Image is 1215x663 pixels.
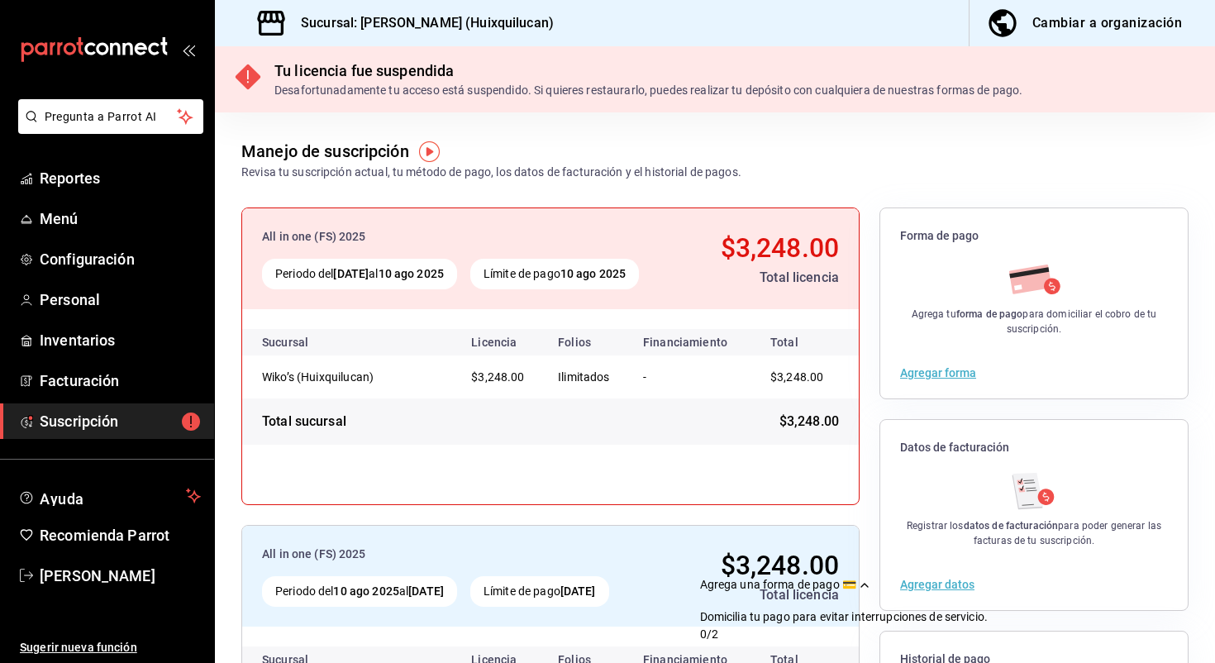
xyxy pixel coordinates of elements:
[12,120,203,137] a: Pregunta a Parrot AI
[40,565,201,587] span: [PERSON_NAME]
[262,336,353,349] div: Sucursal
[262,369,427,385] div: Wiko’s (Huixquilucan)
[671,585,839,605] div: Total licencia
[700,576,856,594] div: Agrega una forma de pago 💳
[700,576,1195,643] div: Agrega una forma de pago 💳
[40,329,201,351] span: Inventarios
[900,518,1168,548] div: Registrar los para poder generar las facturas de tu suscripción.
[700,576,1195,626] div: Drag to move checklist
[379,267,444,280] strong: 10 ago 2025
[40,370,201,392] span: Facturación
[560,267,626,280] strong: 10 ago 2025
[40,289,201,311] span: Personal
[20,639,201,656] span: Sugerir nueva función
[900,440,1168,456] span: Datos de facturación
[687,268,839,288] div: Total licencia
[274,82,1022,99] div: Desafortunadamente tu acceso está suspendido. Si quieres restaurarlo, puedes realizar tu depósito...
[333,267,369,280] strong: [DATE]
[900,228,1168,244] span: Forma de pago
[1032,12,1182,35] div: Cambiar a organización
[40,167,201,189] span: Reportes
[700,608,989,626] p: Domicilia tu pago para evitar interrupciones de servicio.
[274,60,1022,82] div: Tu licencia fue suspendida
[470,576,609,607] div: Límite de pago
[241,139,409,164] div: Manejo de suscripción
[700,576,1195,643] button: Expand Checklist
[262,259,457,289] div: Periodo del al
[45,108,178,126] span: Pregunta a Parrot AI
[900,307,1168,336] div: Agrega tu para domiciliar el cobro de tu suscripción.
[630,329,750,355] th: Financiamiento
[288,13,554,33] h3: Sucursal: [PERSON_NAME] (Huixquilucan)
[470,259,639,289] div: Límite de pago
[408,584,444,598] strong: [DATE]
[182,43,195,56] button: open_drawer_menu
[458,329,545,355] th: Licencia
[560,584,596,598] strong: [DATE]
[770,370,823,384] span: $3,248.00
[956,308,1023,320] strong: forma de pago
[545,329,630,355] th: Folios
[750,329,859,355] th: Total
[262,228,674,246] div: All in one (FS) 2025
[900,367,976,379] button: Agregar forma
[419,141,440,162] img: Tooltip marker
[18,99,203,134] button: Pregunta a Parrot AI
[40,248,201,270] span: Configuración
[40,486,179,506] span: Ayuda
[545,355,630,398] td: Ilimitados
[40,410,201,432] span: Suscripción
[241,164,741,181] div: Revisa tu suscripción actual, tu método de pago, los datos de facturación y el historial de pagos.
[700,626,718,643] div: 0/2
[262,576,457,607] div: Periodo del al
[721,550,839,581] span: $3,248.00
[40,524,201,546] span: Recomienda Parrot
[964,520,1059,532] strong: datos de facturación
[262,546,658,563] div: All in one (FS) 2025
[333,584,398,598] strong: 10 ago 2025
[471,370,524,384] span: $3,248.00
[262,412,346,432] div: Total sucursal
[40,207,201,230] span: Menú
[721,232,839,264] span: $3,248.00
[779,412,839,432] span: $3,248.00
[630,355,750,398] td: -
